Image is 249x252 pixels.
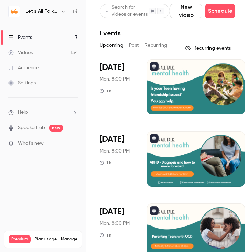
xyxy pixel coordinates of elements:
span: Mon, 8:00 PM [100,148,130,155]
span: Mon, 8:00 PM [100,76,130,83]
span: Mon, 8:00 PM [100,220,130,227]
button: Schedule [205,4,235,18]
button: New video [170,4,202,18]
span: Premium [9,235,31,243]
div: 1 h [100,232,111,238]
button: Past [129,40,139,51]
iframe: Noticeable Trigger [69,140,78,147]
span: [DATE] [100,206,124,217]
div: 1 h [100,160,111,166]
a: Manage [61,237,77,242]
button: Upcoming [100,40,123,51]
div: Search for videos or events [106,4,149,18]
span: What's new [18,140,44,147]
button: Recurring [144,40,167,51]
a: SpeakerHub [18,124,45,132]
div: Audience [8,64,39,71]
button: Recurring events [182,43,235,54]
div: 1 h [100,88,111,94]
img: Let's All Talk Mental Health [9,6,20,17]
span: new [49,125,63,132]
span: Plan usage [35,237,57,242]
h1: Events [100,29,121,37]
div: Events [8,34,32,41]
span: [DATE] [100,134,124,145]
div: Oct 6 Mon, 8:00 PM (Europe/London) [100,131,136,186]
h6: Let's All Talk Mental Health [25,8,58,15]
span: Help [18,109,28,116]
span: [DATE] [100,62,124,73]
li: help-dropdown-opener [8,109,78,116]
div: Settings [8,80,36,86]
div: Videos [8,49,33,56]
div: Sep 29 Mon, 8:00 PM (Europe/London) [100,59,136,114]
